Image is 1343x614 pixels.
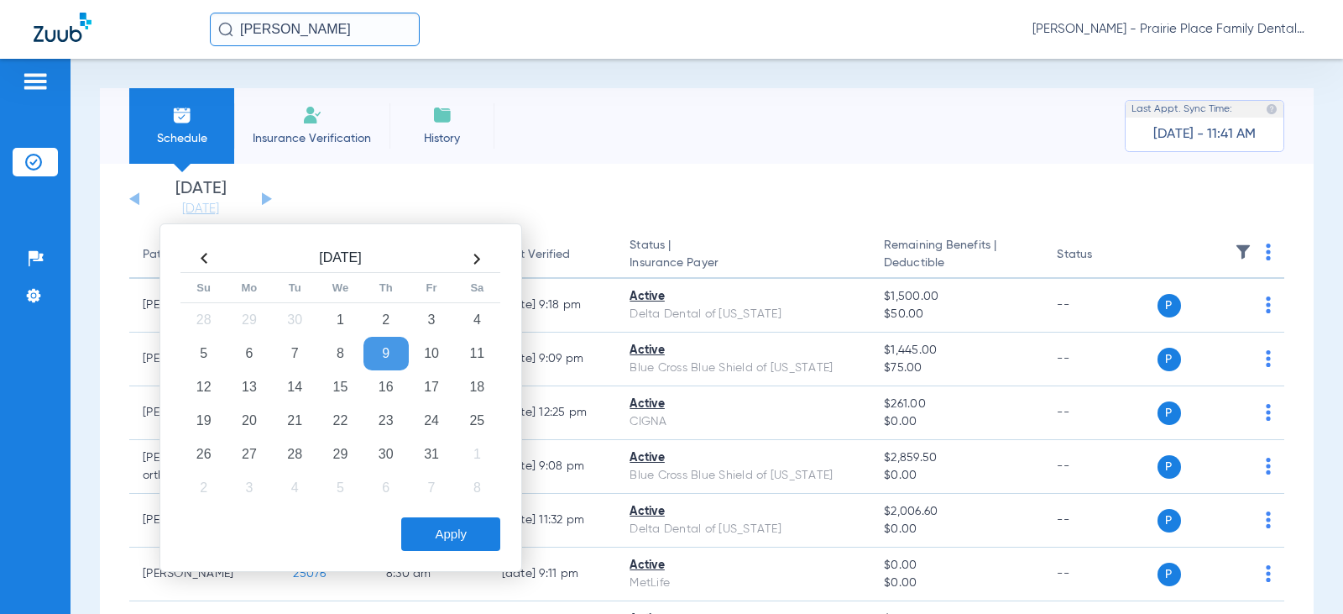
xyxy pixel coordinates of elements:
span: $0.00 [884,575,1030,592]
th: [DATE] [227,245,454,273]
img: group-dot-blue.svg [1266,244,1271,260]
li: [DATE] [150,181,251,218]
span: P [1157,455,1181,479]
span: $2,859.50 [884,449,1030,467]
img: Zuub Logo [34,13,91,42]
td: -- [1043,548,1157,601]
span: [PERSON_NAME] - Prairie Place Family Dental [1032,21,1309,38]
span: $261.00 [884,396,1030,413]
a: [DATE] [150,201,251,218]
div: Active [630,288,857,306]
span: $0.00 [884,557,1030,575]
td: -- [1043,333,1157,386]
img: group-dot-blue.svg [1266,297,1271,313]
th: Status [1043,232,1157,279]
img: last sync help info [1266,103,1278,115]
span: $0.00 [884,521,1030,538]
td: [DATE] 9:08 PM [489,440,617,494]
img: hamburger-icon [22,71,49,92]
span: P [1157,563,1181,586]
div: Patient Name [143,246,217,264]
img: group-dot-blue.svg [1266,404,1271,421]
span: P [1157,509,1181,533]
img: Search Icon [218,22,233,37]
span: $0.00 [884,413,1030,431]
span: Schedule [142,130,222,147]
td: [DATE] 9:09 PM [489,333,617,386]
span: Last Appt. Sync Time: [1131,101,1232,118]
span: P [1157,401,1181,425]
span: $1,445.00 [884,342,1030,359]
span: [DATE] - 11:41 AM [1153,126,1256,143]
div: Last Verified [502,246,604,264]
td: [DATE] 11:32 PM [489,494,617,548]
img: Manual Insurance Verification [302,105,322,125]
input: Search for patients [210,13,420,46]
img: group-dot-blue.svg [1266,350,1271,367]
td: [DATE] 9:18 PM [489,279,617,333]
td: [PERSON_NAME] [129,548,280,601]
button: Apply [401,517,500,551]
img: Schedule [172,105,192,125]
span: P [1157,348,1181,371]
span: Insurance Verification [247,130,377,147]
div: Active [630,557,857,575]
span: History [402,130,482,147]
span: P [1157,294,1181,317]
img: History [432,105,452,125]
td: -- [1043,279,1157,333]
span: Deductible [884,255,1030,272]
div: Delta Dental of [US_STATE] [630,306,857,323]
td: -- [1043,386,1157,440]
img: group-dot-blue.svg [1266,565,1271,582]
span: 25076 [293,568,326,580]
th: Status | [616,232,870,279]
span: $1,500.00 [884,288,1030,306]
div: Last Verified [502,246,570,264]
img: group-dot-blue.svg [1266,458,1271,475]
td: -- [1043,440,1157,494]
div: Active [630,396,857,413]
img: group-dot-blue.svg [1266,512,1271,528]
div: Blue Cross Blue Shield of [US_STATE] [630,467,857,485]
div: Blue Cross Blue Shield of [US_STATE] [630,359,857,377]
div: Active [630,503,857,521]
span: $2,006.60 [884,503,1030,521]
td: [DATE] 12:25 PM [489,386,617,440]
td: 8:30 AM [373,548,489,601]
td: -- [1043,494,1157,548]
div: Active [630,449,857,467]
td: [DATE] 9:11 PM [489,548,617,601]
img: filter.svg [1235,244,1252,260]
span: $75.00 [884,359,1030,377]
span: $0.00 [884,467,1030,485]
div: CIGNA [630,413,857,431]
div: MetLife [630,575,857,592]
div: Patient Name [143,246,266,264]
span: Insurance Payer [630,255,857,272]
div: Active [630,342,857,359]
div: Delta Dental of [US_STATE] [630,521,857,538]
th: Remaining Benefits | [870,232,1043,279]
span: $50.00 [884,306,1030,323]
